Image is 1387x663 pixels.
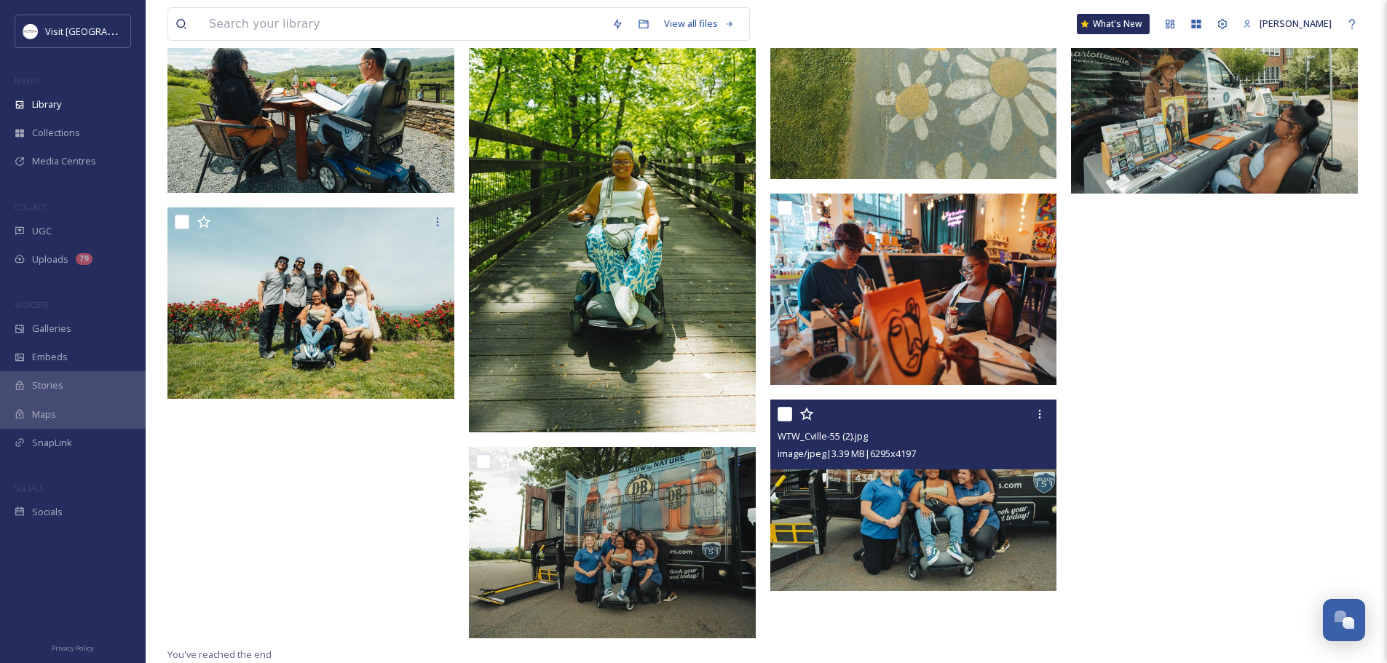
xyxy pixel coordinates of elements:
[23,24,38,39] img: Circle%20Logo.png
[1077,14,1150,34] a: What's New
[167,207,454,399] img: WTW_Cville-56 (1).jpg
[778,429,868,442] span: WTW_Cville-55 (2).jpg
[202,8,604,40] input: Search your library
[1260,17,1332,30] span: [PERSON_NAME]
[469,2,756,432] img: WTW_Cville-36 (1).jpg
[657,9,742,38] a: View all files
[76,253,92,265] div: 79
[45,24,158,38] span: Visit [GEOGRAPHIC_DATA]
[1071,2,1358,194] img: WTW_Cville-6 (1).jpg
[32,350,68,364] span: Embeds
[52,638,94,656] a: Privacy Policy
[15,483,44,493] span: SOCIALS
[469,447,756,638] img: WTW_Cville-54.jpg
[167,2,454,194] img: WTW_Cville-2 (3).jpg
[32,505,63,519] span: Socials
[32,408,56,421] span: Maps
[167,648,272,661] span: You've reached the end
[32,322,71,336] span: Galleries
[770,400,1057,591] img: WTW_Cville-55 (2).jpg
[1323,599,1365,641] button: Open Chat
[15,202,46,213] span: COLLECT
[32,154,96,168] span: Media Centres
[32,224,52,238] span: UGC
[32,98,61,111] span: Library
[15,299,48,310] span: WIDGETS
[770,194,1057,385] img: WTW_Cville-46 (1).jpg
[32,436,72,450] span: SnapLink
[32,378,63,392] span: Stories
[15,75,40,86] span: MEDIA
[32,126,80,140] span: Collections
[32,253,68,266] span: Uploads
[778,447,916,460] span: image/jpeg | 3.39 MB | 6295 x 4197
[52,643,94,653] span: Privacy Policy
[1236,9,1339,38] a: [PERSON_NAME]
